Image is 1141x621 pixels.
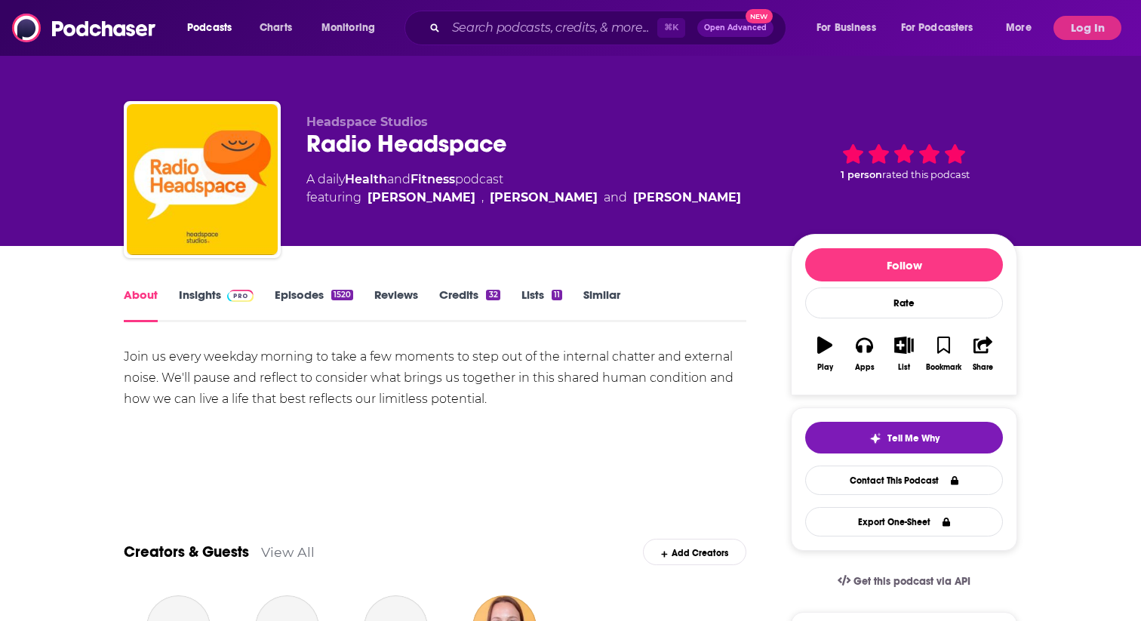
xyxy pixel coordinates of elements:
button: Apps [844,327,884,381]
button: Open AdvancedNew [697,19,773,37]
a: Charts [250,16,301,40]
a: About [124,287,158,322]
span: For Business [817,17,876,38]
button: Play [805,327,844,381]
button: open menu [995,16,1050,40]
a: Rosie Acosta [490,189,598,207]
span: , [481,189,484,207]
div: Rate [805,287,1003,318]
div: List [898,363,910,372]
span: rated this podcast [882,169,970,180]
a: Dora Kamau [368,189,475,207]
a: Creators & Guests [124,543,249,561]
div: 32 [486,290,500,300]
span: 1 person [841,169,882,180]
span: and [387,172,411,186]
span: and [604,189,627,207]
span: ⌘ K [657,18,685,38]
div: 1520 [331,290,353,300]
span: More [1006,17,1032,38]
button: Follow [805,248,1003,281]
span: Podcasts [187,17,232,38]
div: Play [817,363,833,372]
img: tell me why sparkle [869,432,881,444]
button: Share [964,327,1003,381]
div: Add Creators [643,539,746,565]
span: Open Advanced [704,24,767,32]
a: Reviews [374,287,418,322]
a: Fitness [411,172,455,186]
a: Similar [583,287,620,322]
div: A daily podcast [306,171,741,207]
button: Log In [1053,16,1121,40]
a: Contact This Podcast [805,466,1003,495]
button: Bookmark [924,327,963,381]
button: open menu [891,16,995,40]
button: open menu [311,16,395,40]
div: 1 personrated this podcast [791,115,1017,208]
button: open menu [806,16,895,40]
input: Search podcasts, credits, & more... [446,16,657,40]
a: Episodes1520 [275,287,353,322]
button: open menu [177,16,251,40]
span: For Podcasters [901,17,973,38]
div: Join us every weekday morning to take a few moments to step out of the internal chatter and exter... [124,346,746,410]
a: Health [345,172,387,186]
button: tell me why sparkleTell Me Why [805,422,1003,453]
span: Tell Me Why [887,432,940,444]
span: New [746,9,773,23]
a: View All [261,544,315,560]
button: List [884,327,924,381]
div: Search podcasts, credits, & more... [419,11,801,45]
button: Export One-Sheet [805,507,1003,536]
span: featuring [306,189,741,207]
img: Radio Headspace [127,104,278,255]
div: Share [973,363,993,372]
span: Headspace Studios [306,115,428,129]
a: Get this podcast via API [826,563,983,600]
a: Lists11 [521,287,562,322]
div: Apps [855,363,875,372]
div: Bookmark [926,363,961,372]
a: InsightsPodchaser Pro [179,287,254,322]
a: Credits32 [439,287,500,322]
span: Monitoring [321,17,375,38]
div: 11 [552,290,562,300]
img: Podchaser - Follow, Share and Rate Podcasts [12,14,157,42]
span: Get this podcast via API [853,575,970,588]
img: Podchaser Pro [227,290,254,302]
a: [PERSON_NAME] [633,189,741,207]
span: Charts [260,17,292,38]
